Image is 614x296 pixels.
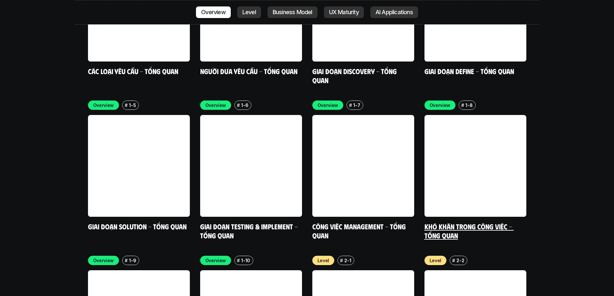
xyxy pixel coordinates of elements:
[430,257,442,264] p: Level
[465,102,473,109] p: 1-8
[93,257,114,264] p: Overview
[88,222,187,231] a: Giai đoạn Solution - Tổng quan
[317,257,329,264] p: Level
[452,258,455,263] h6: #
[340,258,343,263] h6: #
[424,222,514,240] a: Khó khăn trong công việc - Tổng quan
[200,222,299,240] a: Giai đoạn Testing & Implement - Tổng quan
[424,67,514,75] a: Giai đoạn Define - Tổng quan
[88,67,178,75] a: Các loại yêu cầu - Tổng quan
[125,103,128,108] h6: #
[312,222,407,240] a: Công việc Management - Tổng quan
[205,102,226,109] p: Overview
[312,67,398,84] a: Giai đoạn Discovery - Tổng quan
[241,257,250,264] p: 1-10
[237,103,240,108] h6: #
[317,102,338,109] p: Overview
[200,67,297,75] a: Người đưa yêu cầu - Tổng quan
[456,257,464,264] p: 2-2
[430,102,451,109] p: Overview
[237,258,240,263] h6: #
[205,257,226,264] p: Overview
[349,103,352,108] h6: #
[93,102,114,109] p: Overview
[461,103,464,108] h6: #
[129,257,136,264] p: 1-9
[129,102,136,109] p: 1-5
[353,102,360,109] p: 1-7
[125,258,128,263] h6: #
[241,102,248,109] p: 1-6
[344,257,351,264] p: 2-1
[196,6,231,18] a: Overview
